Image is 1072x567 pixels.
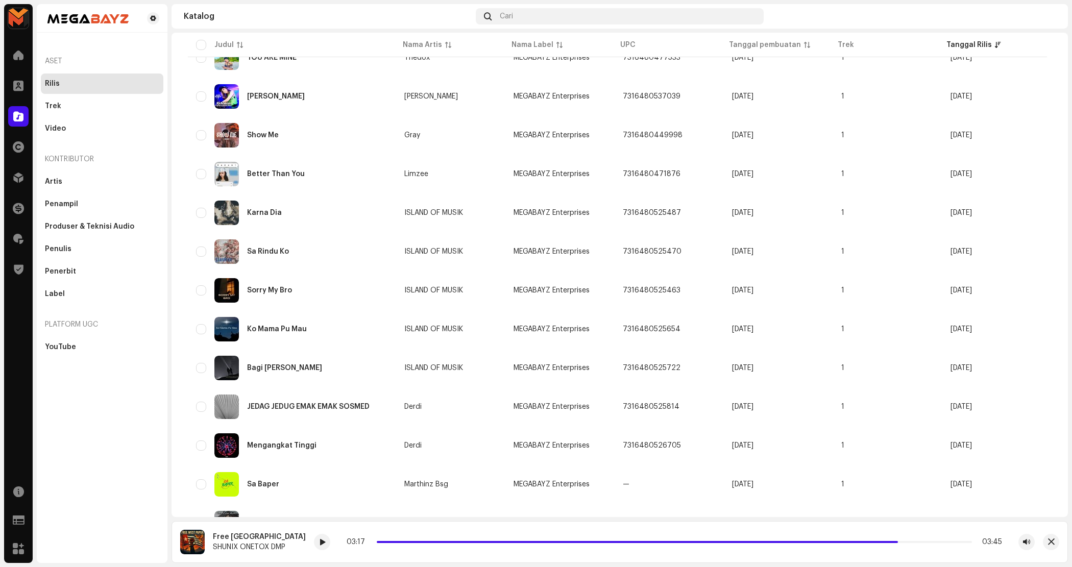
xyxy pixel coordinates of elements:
span: 26 Apr 2025 [951,54,972,61]
div: Nama Label [511,40,553,50]
img: ea3f5b01-c1b1-4518-9e19-4d24e8c5836b [45,12,131,24]
span: 25 Apr 2025 [951,403,972,410]
div: Produser & Teknisi Audio [45,223,134,231]
re-m-nav-item: Rilis [41,73,163,94]
span: 1 [841,170,844,178]
div: SHUNIX ONETOX DMP [213,543,306,551]
span: MEGABAYZ Enterprises [514,248,590,255]
span: 25 Apr 2025 [732,364,753,372]
span: 1 [841,364,844,372]
span: 7316480525463 [623,287,680,294]
span: 7316480449998 [623,132,683,139]
span: 1 [841,287,844,294]
div: Penulis [45,245,71,253]
div: YOU ARE MINE [247,54,297,61]
re-m-nav-item: Artis [41,171,163,192]
div: Nama Artis [403,40,442,50]
span: — [623,481,629,488]
re-m-nav-item: YouTube [41,337,163,357]
div: ISLAND OF MUSIK [404,326,463,333]
span: 25 Apr 2025 [951,287,972,294]
div: Platform UGC [41,312,163,337]
img: 207b6d31-982d-4bfc-9dd5-dc1129cf86b3 [214,511,239,535]
span: 25 Apr 2025 [951,248,972,255]
span: 7316480537039 [623,93,680,100]
div: Mengangkat Tinggi [247,442,316,449]
span: 7316480525470 [623,248,681,255]
span: 1 [841,442,844,449]
span: 19 Apr 2025 [732,170,753,178]
span: 1 [841,481,844,488]
re-a-nav-header: Aset [41,49,163,73]
span: 25 Apr 2025 [951,132,972,139]
div: Show Me [247,132,279,139]
re-a-nav-header: Kontributor [41,147,163,171]
div: Karna Dia [247,209,282,216]
span: MEGABAYZ Enterprises [514,403,590,410]
div: Marthinz Bsg [404,481,448,488]
div: Gray [404,132,420,139]
div: Thedox [404,54,430,61]
span: MEGABAYZ Enterprises [514,93,590,100]
re-m-nav-item: Penerbit [41,261,163,282]
span: MEGABAYZ Enterprises [514,326,590,333]
re-m-nav-item: Penulis [41,239,163,259]
span: 7316480526705 [623,442,681,449]
span: 17 Apr 2025 [732,132,753,139]
img: ca03a54d-91a7-4612-a771-e52016719b8d [214,317,239,341]
div: Label [45,290,65,298]
div: Derdi [404,403,422,410]
div: Penampil [45,200,78,208]
div: [PERSON_NAME] [404,93,458,100]
img: 45737baf-f85b-4aee-a700-e4ed29d0bb35 [214,84,239,109]
div: Sa Baper [247,481,279,488]
span: 26 Apr 2025 [951,93,972,100]
span: 1 [841,54,844,61]
span: 7316480525654 [623,326,680,333]
span: MEGABAYZ Enterprises [514,170,590,178]
div: Tanggal pembuatan [729,40,801,50]
img: c80ab357-ad41-45f9-b05a-ac2c454cf3ef [1039,8,1056,24]
span: 7316480477533 [623,54,680,61]
span: 1 [841,248,844,255]
span: Zuhri Fvnky [404,93,497,100]
div: Video [45,125,66,133]
div: ISLAND OF MUSIK [404,209,463,216]
div: Ko Mama Pu Mau [247,326,307,333]
span: MEGABAYZ Enterprises [514,364,590,372]
img: d01d2fc7-d243-4d04-a7d6-d2fa3ae02c27 [214,123,239,147]
span: Derdi [404,442,497,449]
img: a212eaab-8e70-4929-91f1-a20c6d61b722 [214,162,239,186]
div: Artis [45,178,62,186]
img: f2221f7e-db81-4ccc-8555-731515c18f58 [214,472,239,497]
div: Penerbit [45,267,76,276]
span: Cari [500,12,513,20]
span: MEGABAYZ Enterprises [514,209,590,216]
div: Bagi Rasa Deng Dia [247,364,322,372]
span: ISLAND OF MUSIK [404,364,497,372]
span: 24 Apr 2025 [732,481,753,488]
div: Judul [214,40,234,50]
div: ISLAND OF MUSIK [404,364,463,372]
span: MEGABAYZ Enterprises [514,54,590,61]
span: 25 Apr 2025 [732,442,753,449]
img: 50131c3b-3ecc-4b0b-a6fd-dd1fada0aa47 [214,356,239,380]
span: 25 Apr 2025 [732,209,753,216]
span: 1 [841,326,844,333]
span: Gray [404,132,497,139]
div: Better Than You [247,170,305,178]
span: 7316480525814 [623,403,679,410]
span: 25 Apr 2025 [951,326,972,333]
re-m-nav-item: Trek [41,96,163,116]
div: 03:45 [976,538,1002,546]
span: MEGABAYZ Enterprises [514,442,590,449]
div: Gamon [247,93,305,100]
span: 25 Apr 2025 [732,287,753,294]
div: Tanggal Rilis [946,40,992,50]
div: Sorry My Bro [247,287,292,294]
img: 33c9722d-ea17-4ee8-9e7d-1db241e9a290 [8,8,29,29]
span: 20 Apr 2025 [732,54,753,61]
re-m-nav-item: Penampil [41,194,163,214]
span: Marthinz Bsg [404,481,497,488]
